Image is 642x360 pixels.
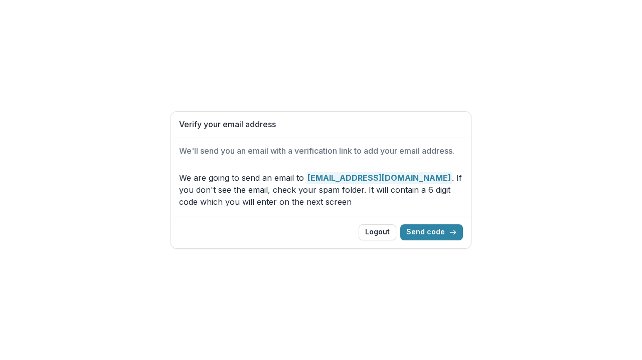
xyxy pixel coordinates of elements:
strong: [EMAIL_ADDRESS][DOMAIN_NAME] [306,172,452,184]
button: Send code [400,224,463,240]
p: We are going to send an email to . If you don't see the email, check your spam folder. It will co... [179,172,463,208]
button: Logout [359,224,396,240]
h1: Verify your email address [179,120,463,129]
h2: We'll send you an email with a verification link to add your email address. [179,146,463,156]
